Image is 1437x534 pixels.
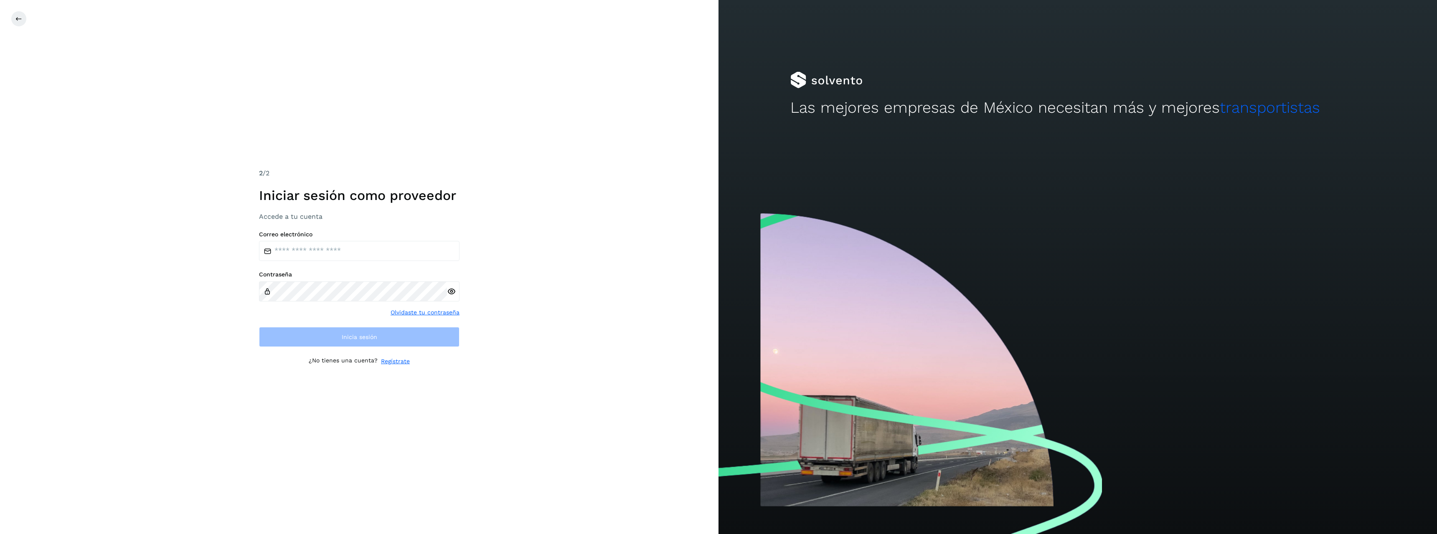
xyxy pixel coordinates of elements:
h2: Las mejores empresas de México necesitan más y mejores [790,99,1365,117]
p: ¿No tienes una cuenta? [309,357,378,366]
span: 2 [259,169,263,177]
span: transportistas [1220,99,1320,116]
label: Contraseña [259,271,460,278]
span: Inicia sesión [342,334,377,340]
h3: Accede a tu cuenta [259,213,460,220]
label: Correo electrónico [259,231,460,238]
div: /2 [259,168,460,178]
a: Regístrate [381,357,410,366]
h1: Iniciar sesión como proveedor [259,187,460,203]
button: Inicia sesión [259,327,460,347]
a: Olvidaste tu contraseña [391,308,460,317]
